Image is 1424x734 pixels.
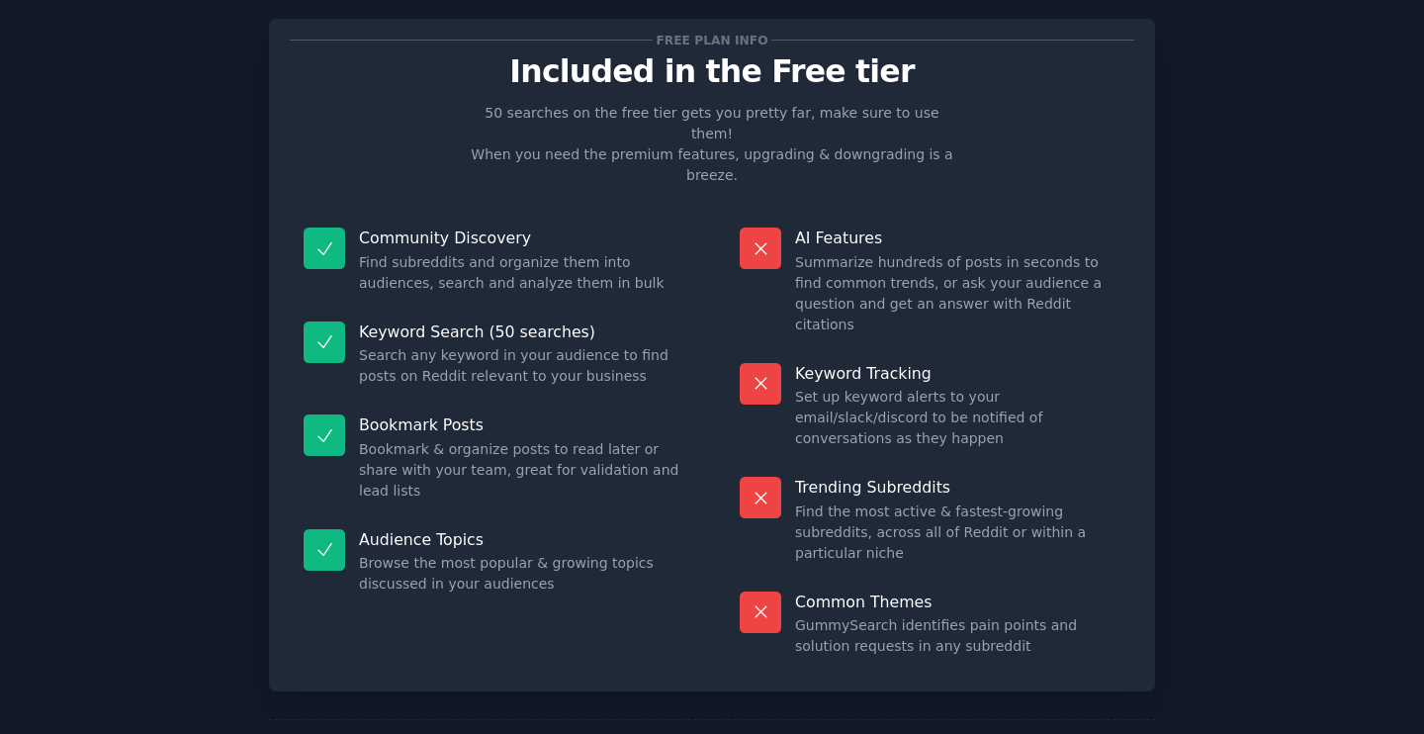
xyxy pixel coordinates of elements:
p: Included in the Free tier [290,54,1134,89]
p: Trending Subreddits [795,477,1120,498]
span: Free plan info [653,30,771,50]
p: Keyword Search (50 searches) [359,321,684,342]
dd: Browse the most popular & growing topics discussed in your audiences [359,553,684,595]
p: Audience Topics [359,529,684,550]
p: Keyword Tracking [795,363,1120,384]
dd: Find subreddits and organize them into audiences, search and analyze them in bulk [359,252,684,294]
dd: Search any keyword in your audience to find posts on Reddit relevant to your business [359,345,684,387]
dd: Find the most active & fastest-growing subreddits, across all of Reddit or within a particular niche [795,502,1120,564]
p: Bookmark Posts [359,414,684,435]
p: Community Discovery [359,228,684,248]
p: AI Features [795,228,1120,248]
p: Common Themes [795,592,1120,612]
p: 50 searches on the free tier gets you pretty far, make sure to use them! When you need the premiu... [463,103,961,186]
dd: Summarize hundreds of posts in seconds to find common trends, or ask your audience a question and... [795,252,1120,335]
dd: GummySearch identifies pain points and solution requests in any subreddit [795,615,1120,657]
dd: Bookmark & organize posts to read later or share with your team, great for validation and lead lists [359,439,684,502]
dd: Set up keyword alerts to your email/slack/discord to be notified of conversations as they happen [795,387,1120,449]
